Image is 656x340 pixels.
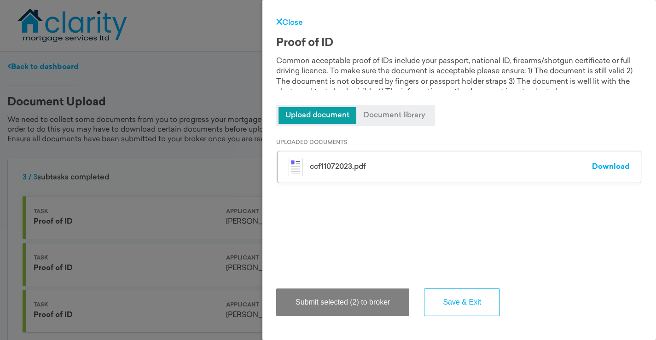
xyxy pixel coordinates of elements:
[356,107,432,124] span: Document library
[276,56,642,90] div: Common acceptable proof of IDs include your passport, national ID, firearms/shotgun certificate o...
[289,158,302,176] img: illustration-pdf.svg
[276,19,303,27] a: Close
[310,163,592,171] div: ccf11072023.pdf
[279,107,356,124] span: Upload document
[276,38,642,49] div: Proof of ID
[276,288,409,316] button: Submit selected (2) to broker
[592,163,630,171] a: Download
[424,288,500,316] button: Save & Exit
[276,140,642,145] p: UPLOADED DOCUMENTS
